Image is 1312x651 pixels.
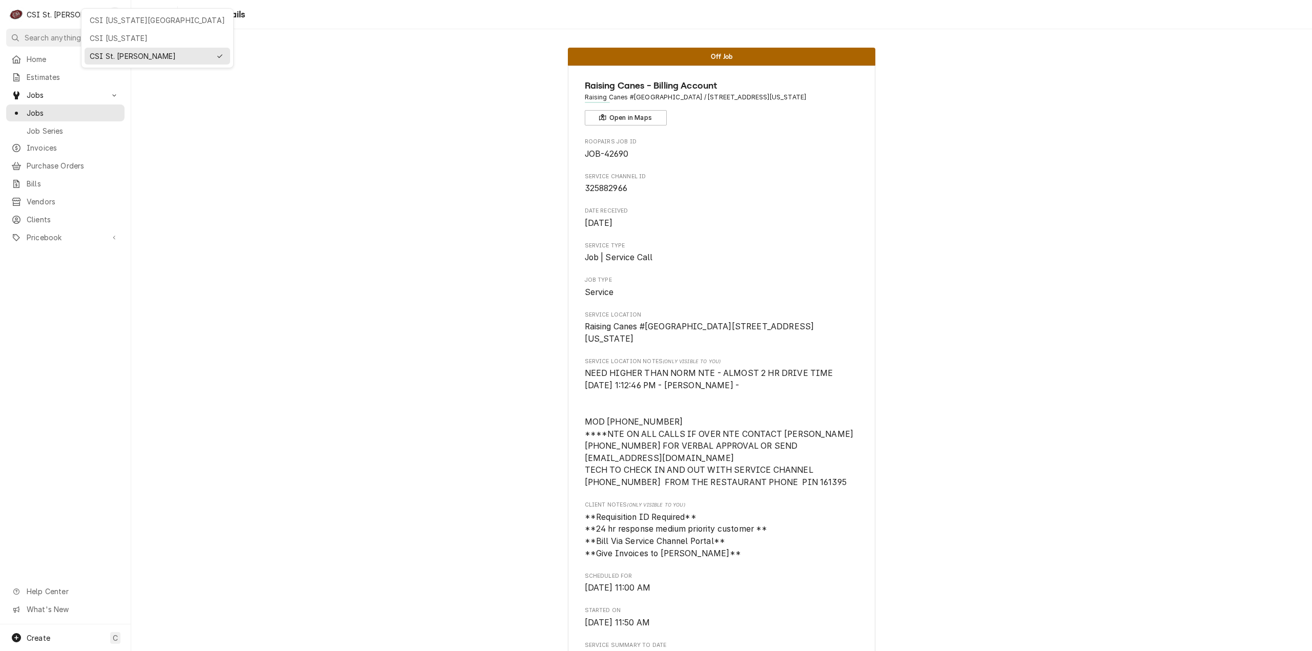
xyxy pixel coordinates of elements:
a: Go to Jobs [6,104,125,121]
div: CSI [US_STATE][GEOGRAPHIC_DATA] [90,15,225,26]
span: Jobs [27,108,119,118]
div: CSI [US_STATE] [90,33,225,44]
a: Go to Job Series [6,122,125,139]
div: CSI St. [PERSON_NAME] [90,51,211,61]
span: Job Series [27,125,119,136]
